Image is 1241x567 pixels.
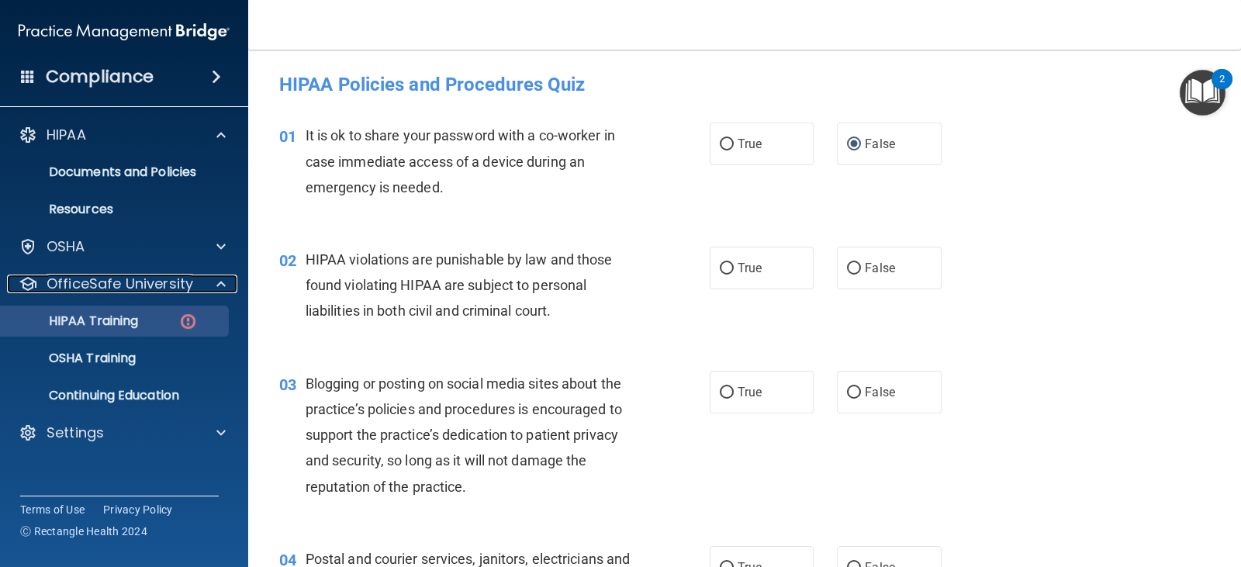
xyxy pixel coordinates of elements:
[306,251,613,319] span: HIPAA violations are punishable by law and those found violating HIPAA are subject to personal li...
[19,424,226,442] a: Settings
[47,237,85,256] p: OSHA
[865,385,895,399] span: False
[720,263,734,275] input: True
[847,139,861,150] input: False
[306,375,622,495] span: Blogging or posting on social media sites about the practice’s policies and procedures is encoura...
[279,127,296,146] span: 01
[10,388,222,403] p: Continuing Education
[19,16,230,47] img: PMB logo
[738,261,762,275] span: True
[865,261,895,275] span: False
[306,127,615,195] span: It is ok to share your password with a co-worker in case immediate access of a device during an e...
[720,139,734,150] input: True
[720,387,734,399] input: True
[46,66,154,88] h4: Compliance
[47,424,104,442] p: Settings
[19,126,226,144] a: HIPAA
[738,385,762,399] span: True
[279,74,1210,95] h4: HIPAA Policies and Procedures Quiz
[847,387,861,399] input: False
[738,137,762,151] span: True
[47,126,86,144] p: HIPAA
[19,237,226,256] a: OSHA
[20,524,147,539] span: Ⓒ Rectangle Health 2024
[847,263,861,275] input: False
[103,502,173,517] a: Privacy Policy
[178,312,198,331] img: danger-circle.6113f641.png
[10,202,222,217] p: Resources
[10,313,138,329] p: HIPAA Training
[47,275,193,293] p: OfficeSafe University
[19,275,226,293] a: OfficeSafe University
[279,251,296,270] span: 02
[1180,70,1225,116] button: Open Resource Center, 2 new notifications
[10,164,222,180] p: Documents and Policies
[1219,79,1225,99] div: 2
[279,375,296,394] span: 03
[10,351,136,366] p: OSHA Training
[20,502,85,517] a: Terms of Use
[865,137,895,151] span: False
